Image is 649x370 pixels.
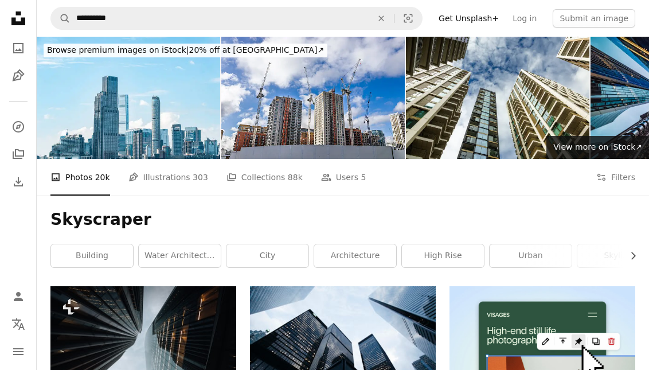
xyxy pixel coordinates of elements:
a: Photos [7,37,30,60]
a: building [51,244,133,267]
span: 5 [361,171,366,184]
a: Get Unsplash+ [432,9,506,28]
button: Submit an image [553,9,635,28]
button: Visual search [394,7,422,29]
button: Filters [596,159,635,196]
a: looking up at skyscrapers from the ground [50,343,236,353]
a: Explore [7,115,30,138]
a: Log in / Sign up [7,285,30,308]
span: View more on iStock ↗ [553,142,642,151]
span: 88k [288,171,303,184]
a: Illustrations [7,64,30,87]
img: Low angle view of modern high rise apartment buildings in London, UK [406,37,589,159]
span: 303 [193,171,208,184]
a: water architecture [139,244,221,267]
span: 20% off at [GEOGRAPHIC_DATA] ↗ [47,45,324,54]
a: Download History [7,170,30,193]
a: high rise [402,244,484,267]
a: Browse premium images on iStock|20% off at [GEOGRAPHIC_DATA]↗ [37,37,334,64]
a: View more on iStock↗ [546,136,649,159]
button: Search Unsplash [51,7,71,29]
img: View of Hong Kong City [37,37,220,159]
a: Users 5 [321,159,366,196]
button: scroll list to the right [623,244,635,267]
span: Browse premium images on iStock | [47,45,189,54]
a: architecture [314,244,396,267]
button: Language [7,313,30,336]
a: Illustrations 303 [128,159,208,196]
a: Collections [7,143,30,166]
button: Clear [369,7,394,29]
a: city [226,244,308,267]
h1: Skyscraper [50,209,635,230]
img: Urban high rise construction site with cranes and modern buildings under development [221,37,405,159]
button: Menu [7,340,30,363]
a: low angle photo of city high rise buildings during daytime [250,343,436,353]
a: urban [490,244,572,267]
a: Collections 88k [226,159,303,196]
a: Log in [506,9,544,28]
form: Find visuals sitewide [50,7,423,30]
